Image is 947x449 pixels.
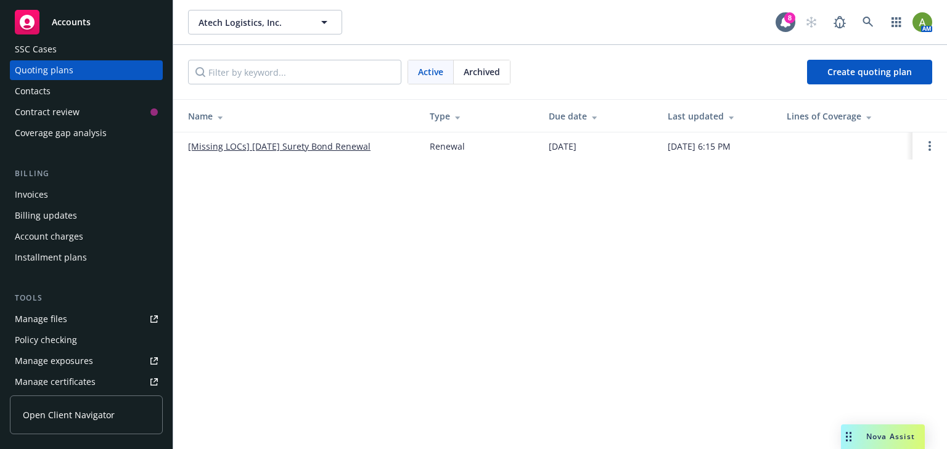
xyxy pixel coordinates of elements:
div: Last updated [668,110,767,123]
div: Due date [549,110,648,123]
div: Installment plans [15,248,87,267]
span: Atech Logistics, Inc. [199,16,305,29]
a: Contacts [10,81,163,101]
a: Billing updates [10,206,163,225]
a: Policy checking [10,330,163,350]
a: Contract review [10,102,163,122]
div: Contacts [15,81,51,101]
a: Quoting plans [10,60,163,80]
button: Atech Logistics, Inc. [188,10,342,34]
a: Manage files [10,309,163,329]
span: Nova Assist [866,431,915,442]
div: Contract review [15,102,80,122]
a: Switch app [884,10,909,34]
div: Invoices [15,185,48,204]
div: Manage certificates [15,372,96,392]
span: Create quoting plan [827,66,912,78]
div: Tools [10,292,163,304]
a: Manage exposures [10,351,163,371]
div: [DATE] 6:15 PM [668,140,731,153]
span: Active [418,65,443,78]
a: Account charges [10,227,163,246]
img: photo [912,12,932,32]
span: Archived [464,65,500,78]
div: SSC Cases [15,39,57,59]
span: Accounts [52,17,91,27]
div: Account charges [15,227,83,246]
div: [DATE] [549,140,576,153]
div: Manage files [15,309,67,329]
div: Billing [10,168,163,180]
a: [Missing LOCs] [DATE] Surety Bond Renewal [188,140,371,153]
div: Drag to move [841,424,856,449]
a: Report a Bug [827,10,852,34]
div: Billing updates [15,206,77,225]
span: Open Client Navigator [23,408,115,421]
div: 8 [784,12,795,23]
div: Type [430,110,529,123]
a: Coverage gap analysis [10,123,163,143]
div: Renewal [430,140,465,153]
div: Policy checking [15,330,77,350]
div: Name [188,110,410,123]
a: Open options [922,139,937,153]
a: Start snowing [799,10,824,34]
a: Create quoting plan [807,60,932,84]
div: Coverage gap analysis [15,123,107,143]
a: Accounts [10,5,163,39]
a: Search [856,10,880,34]
div: Quoting plans [15,60,73,80]
a: SSC Cases [10,39,163,59]
a: Installment plans [10,248,163,267]
a: Manage certificates [10,372,163,392]
div: Manage exposures [15,351,93,371]
div: Lines of Coverage [787,110,903,123]
a: Invoices [10,185,163,204]
input: Filter by keyword... [188,60,401,84]
button: Nova Assist [841,424,925,449]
